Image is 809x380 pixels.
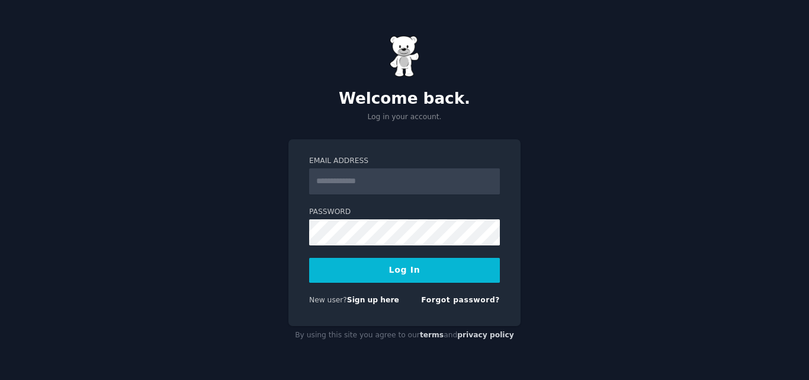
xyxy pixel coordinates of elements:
a: privacy policy [457,331,514,339]
a: terms [420,331,444,339]
label: Password [309,207,500,218]
a: Forgot password? [421,296,500,304]
div: By using this site you agree to our and [288,326,521,345]
button: Log In [309,258,500,283]
span: New user? [309,296,347,304]
p: Log in your account. [288,112,521,123]
img: Gummy Bear [390,36,419,77]
h2: Welcome back. [288,90,521,108]
label: Email Address [309,156,500,167]
a: Sign up here [347,296,399,304]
